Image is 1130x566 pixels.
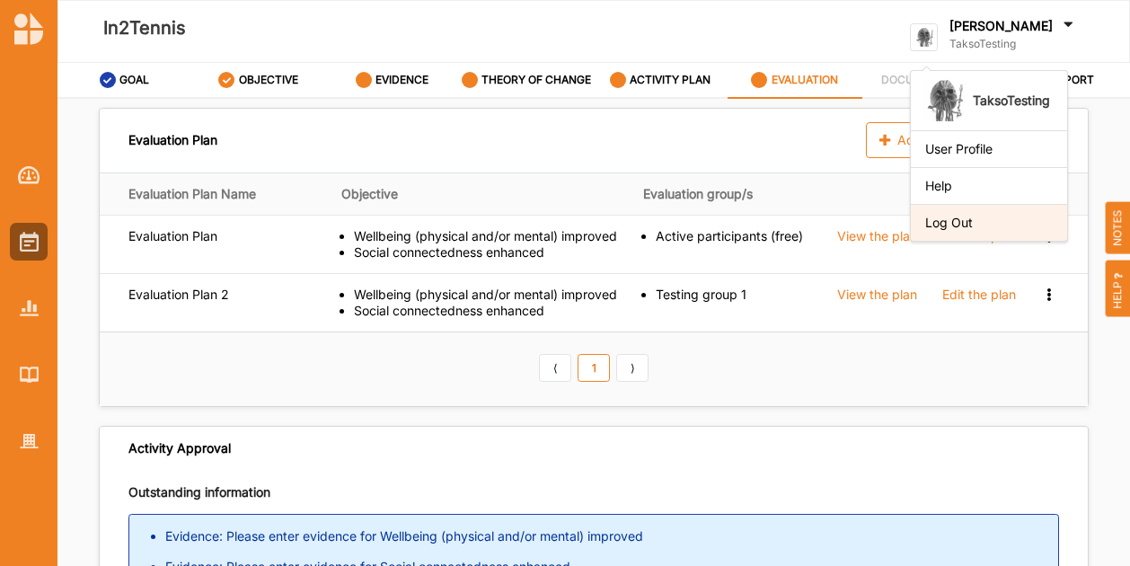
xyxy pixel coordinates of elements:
[949,37,1077,51] label: TaksoTesting
[881,73,976,87] label: DOCUMENTATION
[119,73,149,87] label: GOAL
[772,73,838,87] label: EVALUATION
[481,73,591,87] label: THEORY OF CHANGE
[656,287,812,303] div: Testing group 1
[910,23,938,51] img: logo
[165,527,1058,545] li: Evidence: Please enter evidence for Wellbeing (physical and/or mental) improved
[10,356,48,394] a: Library
[20,300,39,315] img: Reports
[10,223,48,261] a: Activities
[656,228,812,244] div: Active participants (free)
[10,289,48,327] a: Reports
[949,18,1053,34] label: [PERSON_NAME]
[539,354,571,383] a: Previous item
[925,141,1053,157] div: User Profile
[18,166,40,184] img: Dashboard
[10,422,48,460] a: Organisation
[354,287,631,303] div: Wellbeing (physical and/or mental) improved
[375,73,428,87] label: EVIDENCE
[837,228,917,244] div: View the plan
[536,354,652,385] div: Pagination Navigation
[354,303,631,319] div: Social connectedness enhanced
[10,156,48,194] a: Dashboard
[128,483,1059,501] p: Outstanding information
[14,13,43,45] img: logo
[630,73,711,87] label: ACTIVITY PLAN
[925,215,1053,231] div: Log Out
[128,287,229,303] label: Evaluation Plan 2
[20,232,39,252] img: Activities
[128,228,217,244] label: Evaluation Plan
[20,367,39,382] img: Library
[341,172,643,215] th: Objective
[128,122,217,158] div: Evaluation Plan
[128,186,329,202] div: Evaluation Plan Name
[20,434,39,449] img: Organisation
[616,354,649,383] a: Next item
[866,122,1059,158] div: Add New Evaluation Plan
[1051,73,1094,87] label: REPORT
[239,73,298,87] label: OBJECTIVE
[925,178,1053,194] div: Help
[103,13,186,43] label: In2Tennis
[354,228,631,244] div: Wellbeing (physical and/or mental) improved
[578,354,610,383] a: 1
[354,244,631,261] div: Social connectedness enhanced
[128,440,231,456] span: Activity Approval
[942,287,1016,303] div: Edit the plan
[837,287,917,303] div: View the plan
[643,172,825,215] th: Evaluation group/s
